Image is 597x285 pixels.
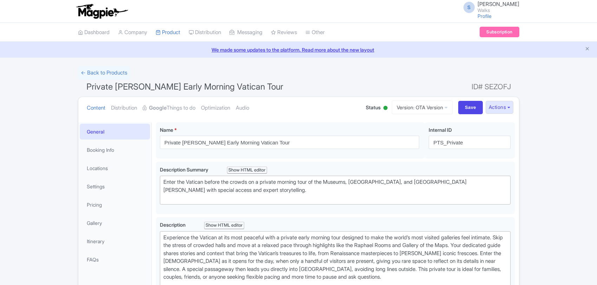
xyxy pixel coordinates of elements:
[458,101,483,114] input: Save
[459,1,519,13] a: S [PERSON_NAME] Walks
[80,142,150,158] a: Booking Info
[87,97,105,119] a: Content
[160,222,187,228] span: Description
[236,97,249,119] a: Audio
[392,101,453,114] a: Version: OTA Version
[80,179,150,194] a: Settings
[156,23,180,42] a: Product
[382,103,389,114] div: Active
[4,46,593,53] a: We made some updates to the platform. Read more about the new layout
[189,23,221,42] a: Distribution
[78,23,110,42] a: Dashboard
[160,167,209,173] span: Description Summary
[271,23,297,42] a: Reviews
[86,82,283,92] span: Private [PERSON_NAME] Early Morning Vatican Tour
[305,23,325,42] a: Other
[74,4,129,19] img: logo-ab69f6fb50320c5b225c76a69d11143b.png
[149,104,167,112] strong: Google
[80,233,150,249] a: Itinerary
[80,215,150,231] a: Gallery
[366,104,381,111] span: Status
[80,197,150,213] a: Pricing
[227,167,267,174] div: Show HTML editor
[478,1,519,7] span: [PERSON_NAME]
[80,124,150,140] a: General
[486,101,513,114] button: Actions
[229,23,262,42] a: Messaging
[111,97,137,119] a: Distribution
[585,45,590,53] button: Close announcement
[78,66,130,80] a: ← Back to Products
[80,160,150,176] a: Locations
[478,13,492,19] a: Profile
[80,252,150,267] a: FAQs
[118,23,147,42] a: Company
[429,127,452,133] span: Internal ID
[463,2,475,13] span: S
[201,97,230,119] a: Optimization
[478,8,519,13] small: Walks
[163,178,507,202] div: Enter the Vatican before the crowds on a private morning tour of the Museums, [GEOGRAPHIC_DATA], ...
[204,222,245,229] div: Show HTML editor
[480,27,519,37] a: Subscription
[160,127,173,133] span: Name
[143,97,195,119] a: GoogleThings to do
[472,80,511,94] span: ID# SEZOFJ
